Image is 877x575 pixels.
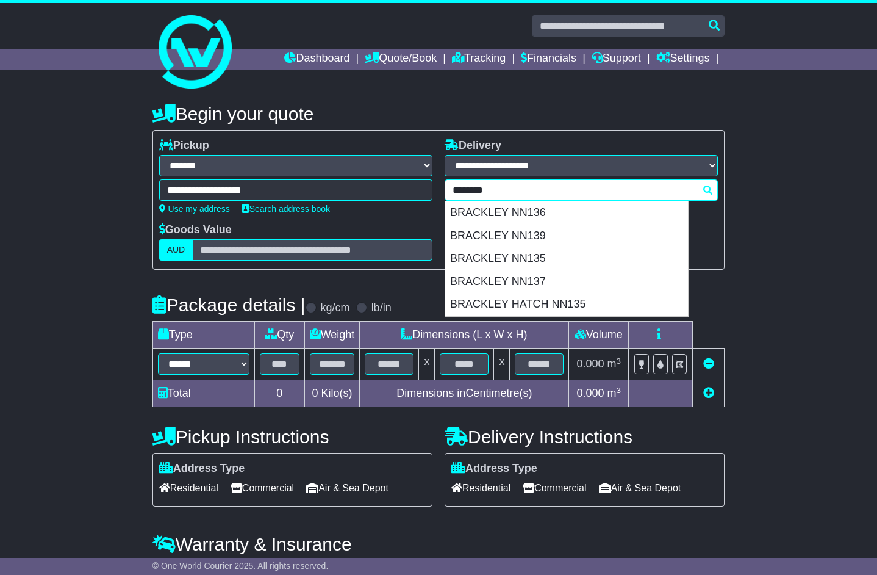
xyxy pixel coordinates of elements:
span: Residential [159,479,218,497]
span: Residential [451,479,510,497]
label: Delivery [445,139,501,153]
td: Dimensions in Centimetre(s) [360,380,569,407]
span: Air & Sea Depot [306,479,388,497]
span: © One World Courier 2025. All rights reserved. [152,561,329,571]
span: Air & Sea Depot [599,479,681,497]
a: Remove this item [703,358,714,370]
td: Kilo(s) [304,380,360,407]
a: Tracking [452,49,506,70]
span: 0.000 [577,387,604,399]
a: Use my address [159,204,230,214]
label: Goods Value [159,223,232,237]
td: Total [152,380,254,407]
label: Address Type [159,462,245,476]
label: Address Type [451,462,537,476]
span: 0.000 [577,358,604,370]
a: Add new item [703,387,714,399]
div: BRACKLEY HATCH NN135 [445,293,688,316]
typeahead: Please provide city [445,179,718,201]
a: Dashboard [284,49,349,70]
label: kg/cm [321,302,350,315]
a: Settings [656,49,710,70]
h4: Pickup Instructions [152,427,432,447]
div: BRACKLEY NN137 [445,270,688,294]
td: x [494,349,510,380]
a: Search address book [242,204,330,214]
div: BRACKLEY NN139 [445,225,688,248]
td: Volume [569,322,629,349]
a: Financials [521,49,576,70]
td: 0 [254,380,304,407]
td: Type [152,322,254,349]
td: x [419,349,435,380]
a: Support [592,49,641,70]
span: m [607,387,621,399]
h4: Warranty & Insurance [152,534,725,554]
h4: Begin your quote [152,104,725,124]
div: BRACKLEY NN135 [445,247,688,270]
a: Quote/Book [365,49,437,70]
h4: Package details | [152,295,306,315]
td: Dimensions (L x W x H) [360,322,569,349]
span: 0 [312,387,318,399]
sup: 3 [617,386,621,395]
label: AUD [159,239,193,261]
span: m [607,358,621,370]
sup: 3 [617,356,621,366]
span: Commercial [231,479,294,497]
label: Pickup [159,139,209,153]
h4: Delivery Instructions [445,427,725,447]
td: Qty [254,322,304,349]
td: Weight [304,322,360,349]
span: Commercial [523,479,586,497]
label: lb/in [371,302,392,315]
div: BRACKLEY NN136 [445,201,688,225]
